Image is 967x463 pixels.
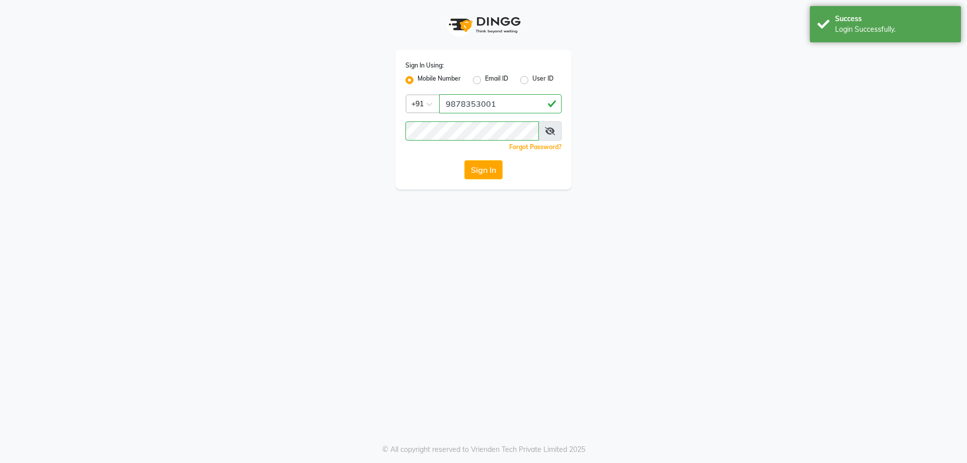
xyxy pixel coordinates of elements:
a: Forgot Password? [509,143,562,151]
label: Email ID [485,74,508,86]
input: Username [439,94,562,113]
div: Success [835,14,953,24]
img: logo1.svg [443,10,524,40]
label: User ID [532,74,554,86]
label: Mobile Number [418,74,461,86]
div: Login Successfully. [835,24,953,35]
label: Sign In Using: [405,61,444,70]
input: Username [405,121,539,141]
button: Sign In [464,160,503,179]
